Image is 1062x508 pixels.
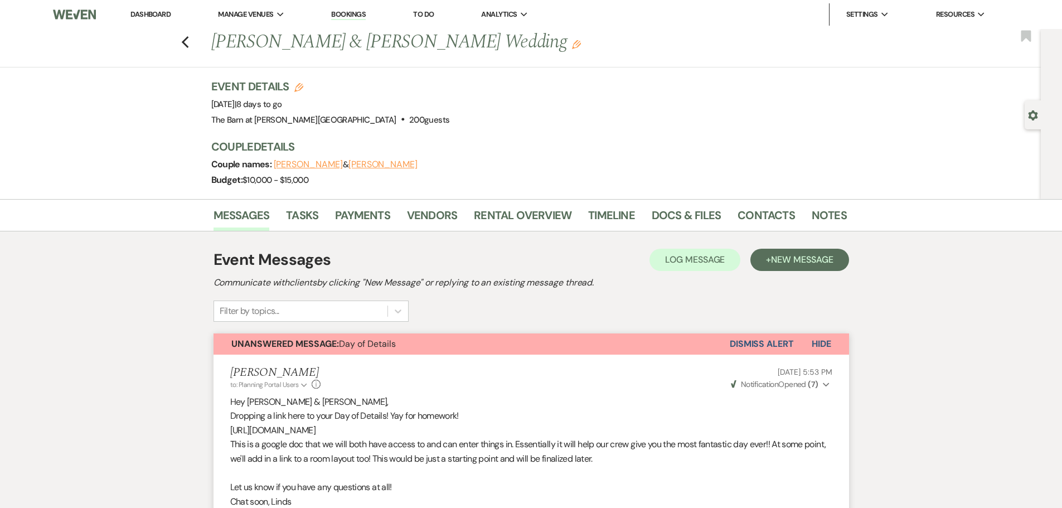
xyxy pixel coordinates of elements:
[230,395,832,409] p: Hey [PERSON_NAME] & [PERSON_NAME],
[53,3,95,26] img: Weven Logo
[130,9,171,19] a: Dashboard
[230,380,309,390] button: to: Planning Portal Users
[808,379,818,389] strong: ( 7 )
[812,338,831,350] span: Hide
[652,206,721,231] a: Docs & Files
[274,160,343,169] button: [PERSON_NAME]
[481,9,517,20] span: Analytics
[474,206,571,231] a: Rental Overview
[214,206,270,231] a: Messages
[741,379,778,389] span: Notification
[335,206,390,231] a: Payments
[230,480,832,495] p: Let us know if you have any questions at all!
[220,304,279,318] div: Filter by topics...
[572,39,581,49] button: Edit
[413,9,434,19] a: To Do
[812,206,847,231] a: Notes
[348,160,418,169] button: [PERSON_NAME]
[771,254,833,265] span: New Message
[846,9,878,20] span: Settings
[214,248,331,272] h1: Event Messages
[649,249,740,271] button: Log Message
[729,379,832,390] button: NotificationOpened (7)
[738,206,795,231] a: Contacts
[936,9,974,20] span: Resources
[230,437,832,466] p: This is a google doc that we will both have access to and can enter things in. Essentially it wil...
[211,29,711,56] h1: [PERSON_NAME] & [PERSON_NAME] Wedding
[211,99,282,110] span: [DATE]
[731,379,818,389] span: Opened
[274,159,418,170] span: &
[218,9,273,20] span: Manage Venues
[214,276,849,289] h2: Communicate with clients by clicking "New Message" or replying to an existing message thread.
[409,114,449,125] span: 200 guests
[778,367,832,377] span: [DATE] 5:53 PM
[211,174,243,186] span: Budget:
[243,175,308,186] span: $10,000 - $15,000
[230,366,321,380] h5: [PERSON_NAME]
[750,249,848,271] button: +New Message
[211,158,274,170] span: Couple names:
[231,338,339,350] strong: Unanswered Message:
[730,333,794,355] button: Dismiss Alert
[230,423,832,438] p: [URL][DOMAIN_NAME]
[230,380,299,389] span: to: Planning Portal Users
[235,99,282,110] span: |
[236,99,282,110] span: 8 days to go
[211,139,836,154] h3: Couple Details
[588,206,635,231] a: Timeline
[331,9,366,20] a: Bookings
[211,79,450,94] h3: Event Details
[665,254,725,265] span: Log Message
[211,114,396,125] span: The Barn at [PERSON_NAME][GEOGRAPHIC_DATA]
[1028,109,1038,120] button: Open lead details
[286,206,318,231] a: Tasks
[231,338,396,350] span: Day of Details
[794,333,849,355] button: Hide
[214,333,730,355] button: Unanswered Message:Day of Details
[230,409,832,423] p: Dropping a link here to your Day of Details! Yay for homework!
[407,206,457,231] a: Vendors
